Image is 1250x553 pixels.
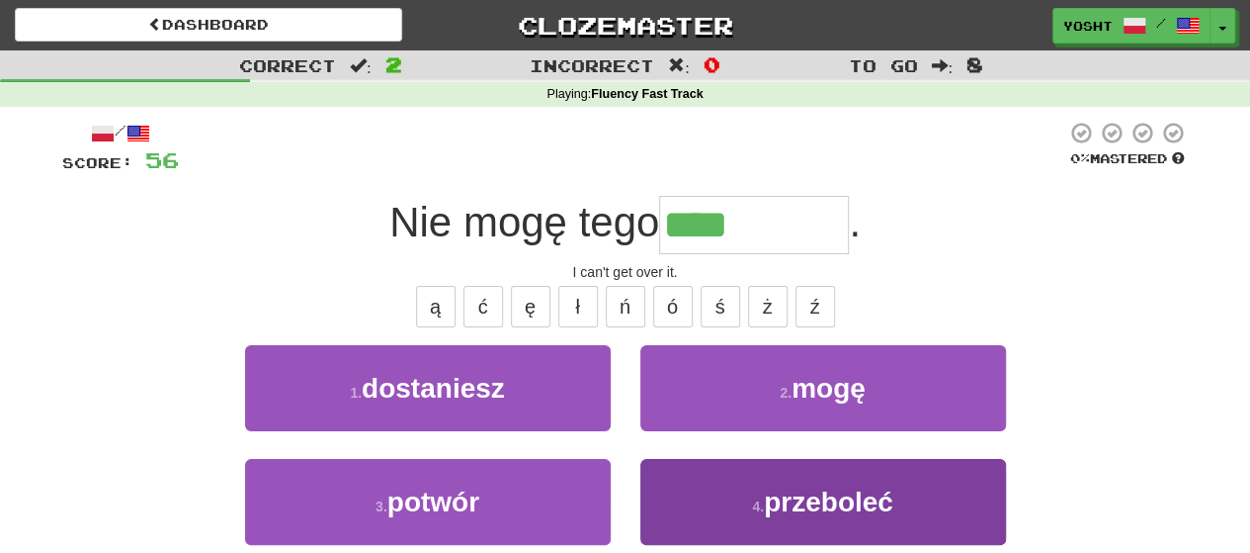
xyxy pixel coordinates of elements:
[385,52,402,76] span: 2
[1156,16,1166,30] span: /
[795,286,835,327] button: ź
[511,286,550,327] button: ę
[389,199,659,245] span: Nie mogę tego
[606,286,645,327] button: ń
[780,385,792,401] small: 2 .
[668,57,690,74] span: :
[640,345,1006,431] button: 2.mogę
[375,499,387,514] small: 3 .
[653,286,693,327] button: ó
[463,286,503,327] button: ć
[350,57,372,74] span: :
[1052,8,1210,44] a: Yosht /
[748,286,788,327] button: ż
[62,154,133,171] span: Score:
[931,57,953,74] span: :
[350,385,362,401] small: 1 .
[245,345,611,431] button: 1.dostaniesz
[591,87,703,101] strong: Fluency Fast Track
[1070,150,1090,166] span: 0 %
[416,286,456,327] button: ą
[752,499,764,514] small: 4 .
[1063,17,1113,35] span: Yosht
[966,52,983,76] span: 8
[701,286,740,327] button: ś
[704,52,720,76] span: 0
[15,8,402,42] a: Dashboard
[145,147,179,172] span: 56
[792,373,866,404] span: mogę
[640,459,1006,545] button: 4.przeboleć
[432,8,819,43] a: Clozemaster
[245,459,611,545] button: 3.potwór
[558,286,598,327] button: ł
[530,55,654,75] span: Incorrect
[848,55,917,75] span: To go
[62,262,1189,282] div: I can't get over it.
[387,487,479,517] span: potwór
[1066,150,1189,168] div: Mastered
[764,487,893,517] span: przeboleć
[362,373,505,404] span: dostaniesz
[849,199,861,245] span: .
[62,121,179,145] div: /
[239,55,336,75] span: Correct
